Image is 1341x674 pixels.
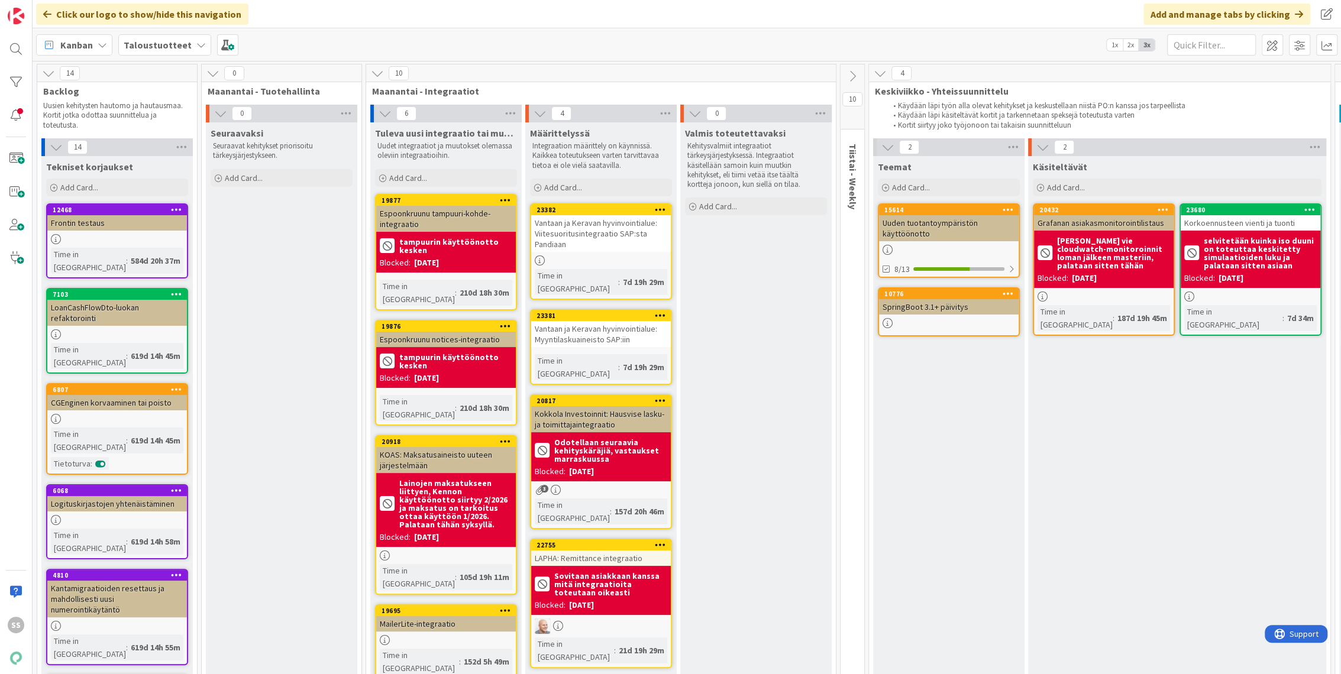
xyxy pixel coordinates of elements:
p: Uusien kehitysten hautomo ja hautausmaa. Kortit jotka odottaa suunnittelua ja toteutusta. [43,101,183,130]
div: MailerLite-integraatio [376,616,516,631]
div: 12468 [47,205,187,215]
div: 7d 19h 29m [620,361,667,374]
p: Integraation määrittely on käynnissä. Kaikkea toteutukseen varten tarvittavaa tietoa ei ole vielä... [532,141,670,170]
div: 19876Espoonkruunu notices-integraatio [376,321,516,347]
span: Add Card... [544,182,582,193]
div: 10776SpringBoot 3.1+ päivitys [879,289,1019,315]
span: : [618,361,620,374]
b: Odotellaan seuraavia kehityskäräjiä, vastaukset marraskuussa [554,438,667,463]
div: 4810Kantamigraatioiden resettaus ja mahdollisesti uusi numerointikäytäntö [47,570,187,617]
div: Blocked: [1184,272,1215,284]
div: 20432 [1034,205,1174,215]
span: Add Card... [892,182,930,193]
div: Click our logo to show/hide this navigation [36,4,248,25]
div: 19877 [382,196,516,205]
div: 20918 [382,438,516,446]
div: 20817 [531,396,671,406]
div: LoanCashFlowDto-luokan refaktorointi [47,300,187,326]
div: 22755 [537,541,671,549]
div: Time in [GEOGRAPHIC_DATA] [1038,305,1113,331]
div: 619d 14h 58m [128,535,183,548]
div: 23381 [537,312,671,320]
span: : [126,535,128,548]
p: Seuraavat kehitykset priorisoitu tärkeysjärjestykseen. [213,141,350,161]
b: selvitetään kuinka iso duuni on toteuttaa keskitetty simulaatioiden luku ja palataan sitten asiaan [1204,236,1317,270]
div: 12468 [53,206,187,214]
span: : [614,644,616,657]
span: Add Card... [389,173,427,183]
span: 2x [1123,39,1139,51]
div: [DATE] [1072,272,1097,284]
div: 619d 14h 55m [128,641,183,654]
div: 7103 [53,290,187,299]
div: 23680Korkoennusteen vienti ja tuonti [1181,205,1320,231]
div: [DATE] [414,531,439,543]
div: 20817 [537,397,671,405]
div: 19695MailerLite-integraatio [376,605,516,631]
span: 1x [1107,39,1123,51]
div: 187d 19h 45m [1114,312,1170,325]
div: Blocked: [380,531,411,543]
span: Seuraavaksi [211,127,263,139]
div: 12468Frontin testaus [47,205,187,231]
div: 19876 [376,321,516,332]
div: 22755LAPHA: Remittance integraatio [531,540,671,566]
div: 19695 [376,605,516,616]
div: 23381Vantaan ja Keravan hyvinvointialue: Myyntilaskuaineisto SAP:iin [531,310,671,347]
div: Tietoturva [51,457,91,470]
div: Blocked: [380,257,411,269]
div: Espoonkruunu notices-integraatio [376,332,516,347]
div: 23382Vantaan ja Keravan hyvinvointialue: Viitesuoritusintegraatio SAP:sta Pandiaan [531,205,671,252]
span: Käsiteltävät [1033,161,1087,173]
p: Kehitysvalmiit integraatiot tärkeysjärjestyksessä. Integraatiot käsitellään samoin kuin muutkin k... [687,141,825,189]
div: 23680 [1181,205,1320,215]
span: Tekniset korjaukset [46,161,133,173]
div: Time in [GEOGRAPHIC_DATA] [51,248,126,274]
div: 22755 [531,540,671,550]
span: : [455,571,457,584]
div: 619d 14h 45m [128,434,183,447]
div: [DATE] [414,257,439,269]
div: 7d 34m [1284,312,1317,325]
div: 7d 19h 29m [620,276,667,289]
div: Time in [GEOGRAPHIC_DATA] [1184,305,1282,331]
span: : [91,457,92,470]
span: 0 [232,106,252,121]
span: Add Card... [225,173,263,183]
div: Kantamigraatioiden resettaus ja mahdollisesti uusi numerointikäytäntö [47,581,187,617]
div: Vantaan ja Keravan hyvinvointialue: Myyntilaskuaineisto SAP:iin [531,321,671,347]
div: Espoonkruunu tampuuri-kohde-integraatio [376,206,516,232]
span: Support [25,2,54,16]
span: : [455,401,457,414]
div: [DATE] [414,372,439,384]
p: Uudet integraatiot ja muutokset olemassa oleviin integraatioihin. [377,141,515,161]
div: Frontin testaus [47,215,187,231]
span: Backlog [43,85,182,97]
span: Kanban [60,38,93,52]
div: LAPHA: Remittance integraatio [531,550,671,566]
div: [DATE] [569,599,594,611]
div: Time in [GEOGRAPHIC_DATA] [535,498,610,524]
span: Maanantai - Integraatiot [372,85,821,97]
div: NG [531,618,671,634]
div: [DATE] [1219,272,1243,284]
div: Time in [GEOGRAPHIC_DATA] [380,280,455,306]
div: 10776 [879,289,1019,299]
div: Grafanan asiakasmonitorointilistaus [1034,215,1174,231]
div: 23382 [531,205,671,215]
div: Time in [GEOGRAPHIC_DATA] [51,634,126,660]
li: Kortit siirtyy joko työjonoon tai takaisin suunnitteluun [887,121,1318,130]
span: 14 [60,66,80,80]
div: 4810 [53,571,187,579]
div: Korkoennusteen vienti ja tuonti [1181,215,1320,231]
img: avatar [8,650,24,666]
div: 6068 [53,487,187,495]
span: 10 [389,66,409,80]
div: Time in [GEOGRAPHIC_DATA] [51,427,126,453]
span: : [1282,312,1284,325]
div: 20817Kokkola Investoinnit: Hausvise lasku- ja toimittajaintegraatio [531,396,671,432]
div: 6807 [47,384,187,395]
div: 210d 18h 30m [457,401,512,414]
div: Vantaan ja Keravan hyvinvointialue: Viitesuoritusintegraatio SAP:sta Pandiaan [531,215,671,252]
div: 10776 [884,290,1019,298]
